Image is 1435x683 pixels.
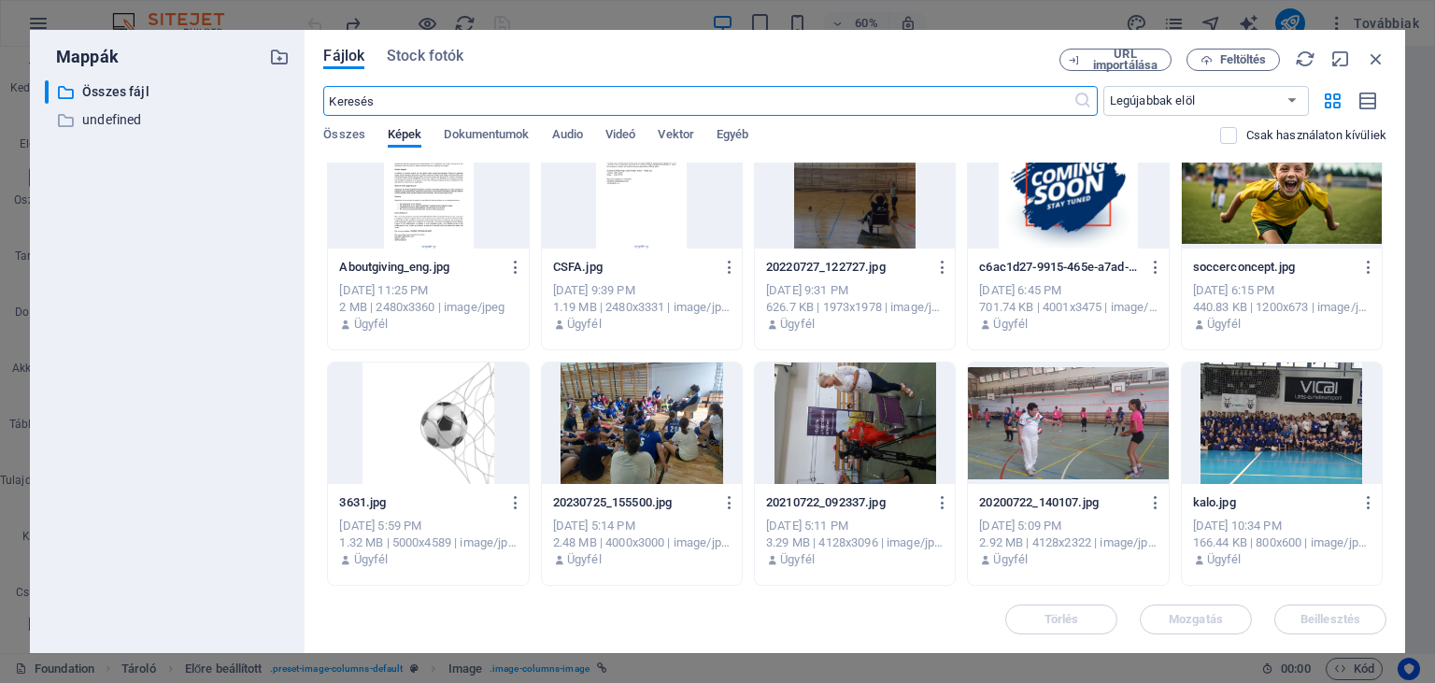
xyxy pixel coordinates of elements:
p: Ügyfél [780,551,815,568]
div: 2.48 MB | 4000x3000 | image/jpeg [553,534,731,551]
span: Dokumentumok [444,123,529,149]
div: [DATE] 11:25 PM [339,282,517,299]
div: 2 MB | 2480x3360 | image/jpeg [339,299,517,316]
p: Mappák [45,45,119,69]
i: Minimalizálás [1330,49,1351,69]
p: soccerconcept.jpg [1193,259,1354,276]
span: Képek [388,123,421,149]
i: Új mappa létrehozása [269,47,290,67]
p: Ügyfél [993,316,1028,333]
button: Feltöltés [1186,49,1280,71]
span: Feltöltés [1220,54,1267,65]
span: Vektor [658,123,694,149]
div: 1.19 MB | 2480x3331 | image/jpeg [553,299,731,316]
p: Ügyfél [354,551,389,568]
span: Egyéb [717,123,748,149]
p: 20230725_155500.jpg [553,494,714,511]
span: Fájlok [323,45,364,67]
p: Összes fájl [82,81,256,103]
p: Ügyfél [354,316,389,333]
span: URL importálása [1087,49,1163,71]
p: kalo.jpg [1193,494,1354,511]
div: [DATE] 5:59 PM [339,518,517,534]
div: [DATE] 5:11 PM [766,518,944,534]
div: 701.74 KB | 4001x3475 | image/jpeg [979,299,1157,316]
p: Ügyfél [780,316,815,333]
p: c6ac1d27-9915-465e-a7ad-99c56c7b9420.jpg [979,259,1140,276]
div: 2.92 MB | 4128x2322 | image/jpeg [979,534,1157,551]
p: 20220727_122727.jpg [766,259,927,276]
div: [DATE] 6:15 PM [1193,282,1371,299]
p: Ügyfél [567,316,602,333]
div: undefined [45,108,290,132]
p: undefined [82,109,256,131]
div: [DATE] 9:39 PM [553,282,731,299]
p: Aboutgiving_eng.jpg [339,259,500,276]
p: Ügyfél [567,551,602,568]
div: [DATE] 5:14 PM [553,518,731,534]
div: 1.32 MB | 5000x4589 | image/jpeg [339,534,517,551]
p: Csak azokat a fájlokat jeleníti meg, amelyek nincsenek használatban a weboldalon. Az ebben a munk... [1246,127,1386,144]
div: 3.29 MB | 4128x3096 | image/jpeg [766,534,944,551]
div: 626.7 KB | 1973x1978 | image/jpeg [766,299,944,316]
p: 3631.jpg [339,494,500,511]
div: [DATE] 6:45 PM [979,282,1157,299]
i: Újratöltés [1295,49,1315,69]
p: CSFA.jpg [553,259,714,276]
p: 20200722_140107.jpg [979,494,1140,511]
div: ​ [45,80,49,104]
button: URL importálása [1059,49,1172,71]
span: Audio [552,123,583,149]
input: Keresés [323,86,1073,116]
p: Ügyfél [1207,316,1242,333]
div: 166.44 KB | 800x600 | image/jpeg [1193,534,1371,551]
i: Bezárás [1366,49,1386,69]
p: Ügyfél [993,551,1028,568]
span: Összes [323,123,365,149]
span: Videó [605,123,635,149]
div: 440.83 KB | 1200x673 | image/jpeg [1193,299,1371,316]
div: [DATE] 5:09 PM [979,518,1157,534]
div: [DATE] 10:34 PM [1193,518,1371,534]
p: 20210722_092337.jpg [766,494,927,511]
span: Stock fotók [387,45,463,67]
p: Ügyfél [1207,551,1242,568]
div: [DATE] 9:31 PM [766,282,944,299]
